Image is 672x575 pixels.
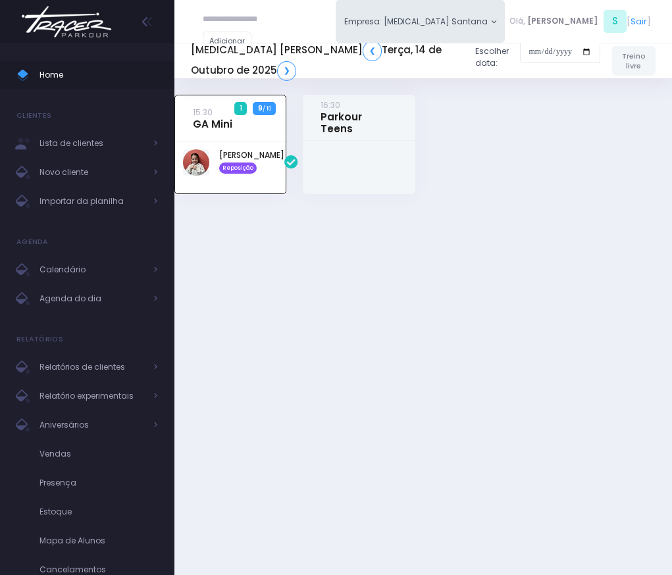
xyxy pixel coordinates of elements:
[39,66,158,84] span: Home
[631,15,647,28] a: Sair
[263,105,271,113] small: / 10
[16,326,63,353] h4: Relatórios
[509,15,525,27] span: Olá,
[16,103,51,129] h4: Clientes
[277,61,296,81] a: ❯
[321,99,393,135] a: 16:30Parkour Teens
[183,149,209,176] img: Laura de oliveira Amorim
[191,37,600,84] div: Escolher data:
[39,193,145,210] span: Importar da planilha
[39,503,158,520] span: Estoque
[604,10,627,33] span: S
[193,107,213,118] small: 15:30
[39,474,158,491] span: Presença
[219,162,257,173] span: Reposição
[39,359,145,376] span: Relatórios de clientes
[612,46,656,76] a: Treino livre
[39,261,145,278] span: Calendário
[321,99,340,111] small: 16:30
[203,32,251,51] a: Adicionar
[234,102,247,115] span: 1
[193,106,232,130] a: 15:30GA Mini
[505,8,656,35] div: [ ]
[363,41,382,61] a: ❮
[39,290,145,307] span: Agenda do dia
[39,416,145,434] span: Aniversários
[39,164,145,181] span: Novo cliente
[39,532,158,549] span: Mapa de Alunos
[219,149,284,173] a: [PERSON_NAME] Reposição
[191,41,465,80] h5: [MEDICAL_DATA] [PERSON_NAME] Terça, 14 de Outubro de 2025
[16,229,49,255] h4: Agenda
[258,103,263,113] strong: 9
[39,445,158,463] span: Vendas
[527,15,598,27] span: [PERSON_NAME]
[39,387,145,405] span: Relatório experimentais
[39,135,145,152] span: Lista de clientes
